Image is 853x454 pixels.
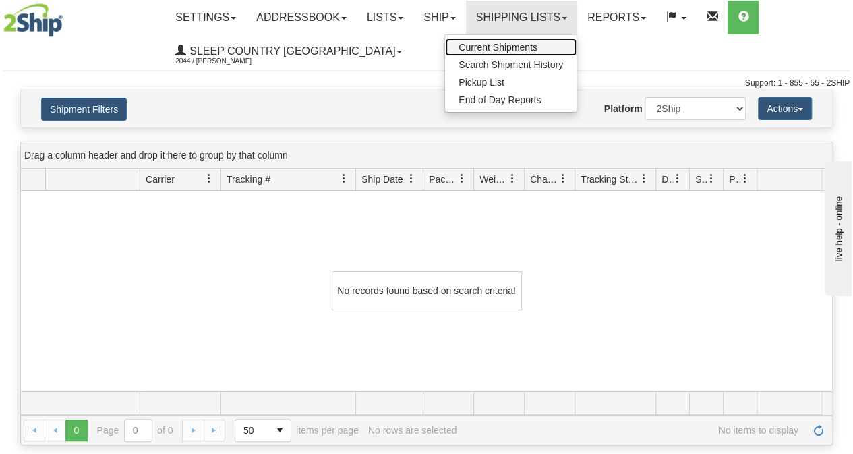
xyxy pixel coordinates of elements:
[700,167,723,190] a: Shipment Issues filter column settings
[459,42,537,53] span: Current Shipments
[235,419,291,442] span: Page sizes drop down
[695,173,707,186] span: Shipment Issues
[368,425,457,436] div: No rows are selected
[357,1,413,34] a: Lists
[65,420,87,441] span: Page 0
[633,167,655,190] a: Tracking Status filter column settings
[445,38,577,56] a: Current Shipments
[400,167,423,190] a: Ship Date filter column settings
[466,425,798,436] span: No items to display
[729,173,740,186] span: Pickup Status
[445,91,577,109] a: End of Day Reports
[3,78,850,89] div: Support: 1 - 855 - 55 - 2SHIP
[822,158,852,295] iframe: chat widget
[165,1,246,34] a: Settings
[459,77,504,88] span: Pickup List
[808,420,829,441] a: Refresh
[552,167,575,190] a: Charge filter column settings
[246,1,357,34] a: Addressbook
[332,167,355,190] a: Tracking # filter column settings
[186,45,395,57] span: Sleep Country [GEOGRAPHIC_DATA]
[269,420,291,441] span: select
[445,56,577,74] a: Search Shipment History
[361,173,403,186] span: Ship Date
[146,173,175,186] span: Carrier
[530,173,558,186] span: Charge
[21,142,832,169] div: grid grouping header
[604,102,643,115] label: Platform
[10,11,125,22] div: live help - online
[501,167,524,190] a: Weight filter column settings
[666,167,689,190] a: Delivery Status filter column settings
[227,173,270,186] span: Tracking #
[332,271,522,310] div: No records found based on search criteria!
[734,167,757,190] a: Pickup Status filter column settings
[41,98,127,121] button: Shipment Filters
[445,74,577,91] a: Pickup List
[661,173,673,186] span: Delivery Status
[235,419,359,442] span: items per page
[175,55,276,68] span: 2044 / [PERSON_NAME]
[429,173,457,186] span: Packages
[198,167,220,190] a: Carrier filter column settings
[466,1,577,34] a: Shipping lists
[459,94,541,105] span: End of Day Reports
[577,1,656,34] a: Reports
[413,1,465,34] a: Ship
[450,167,473,190] a: Packages filter column settings
[243,424,261,437] span: 50
[459,59,563,70] span: Search Shipment History
[165,34,412,68] a: Sleep Country [GEOGRAPHIC_DATA] 2044 / [PERSON_NAME]
[479,173,508,186] span: Weight
[581,173,639,186] span: Tracking Status
[3,3,63,37] img: logo2044.jpg
[97,419,173,442] span: Page of 0
[758,97,812,120] button: Actions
